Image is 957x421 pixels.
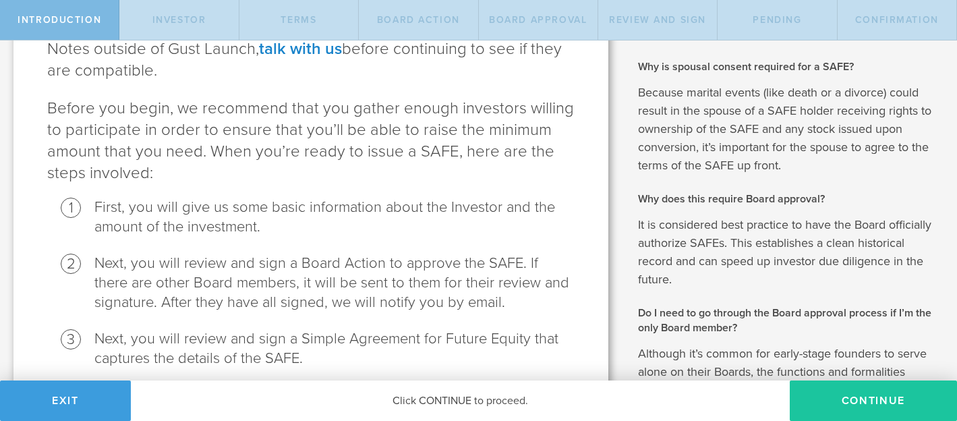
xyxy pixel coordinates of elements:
h2: Why does this require Board approval? [638,192,937,206]
li: First, you will give us some basic information about the Investor and the amount of the investment. [94,198,575,237]
h2: Why is spousal consent required for a SAFE? [638,59,937,74]
h2: Do I need to go through the Board approval process if I’m the only Board member? [638,306,937,336]
span: terms [281,14,316,26]
p: Because marital events (like death or a divorce) could result in the spouse of a SAFE holder rece... [638,84,937,175]
button: Continue [790,381,957,421]
span: Board Action [377,14,460,26]
span: Review and Sign [609,14,706,26]
span: Confirmation [855,14,939,26]
p: It is considered best practice to have the Board officially authorize SAFEs. This establishes a c... [638,216,937,289]
p: Before you begin, we recommend that you gather enough investors willing to participate in order t... [47,98,575,184]
li: Next, you will review and sign a Board Action to approve the SAFE. If there are other Board membe... [94,254,575,312]
iframe: Chat Widget [890,316,957,381]
p: Although it’s common for early-stage founders to serve alone on their Boards, the functions and f... [638,345,937,418]
span: Investor [152,14,206,26]
span: Pending [753,14,801,26]
li: Next, you will review and sign a Simple Agreement for Future Equity that captures the details of ... [94,329,575,368]
a: talk with us [259,39,342,59]
span: Board Approval [489,14,587,26]
div: Click CONTINUE to proceed. [131,381,790,421]
span: Introduction [18,14,101,26]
